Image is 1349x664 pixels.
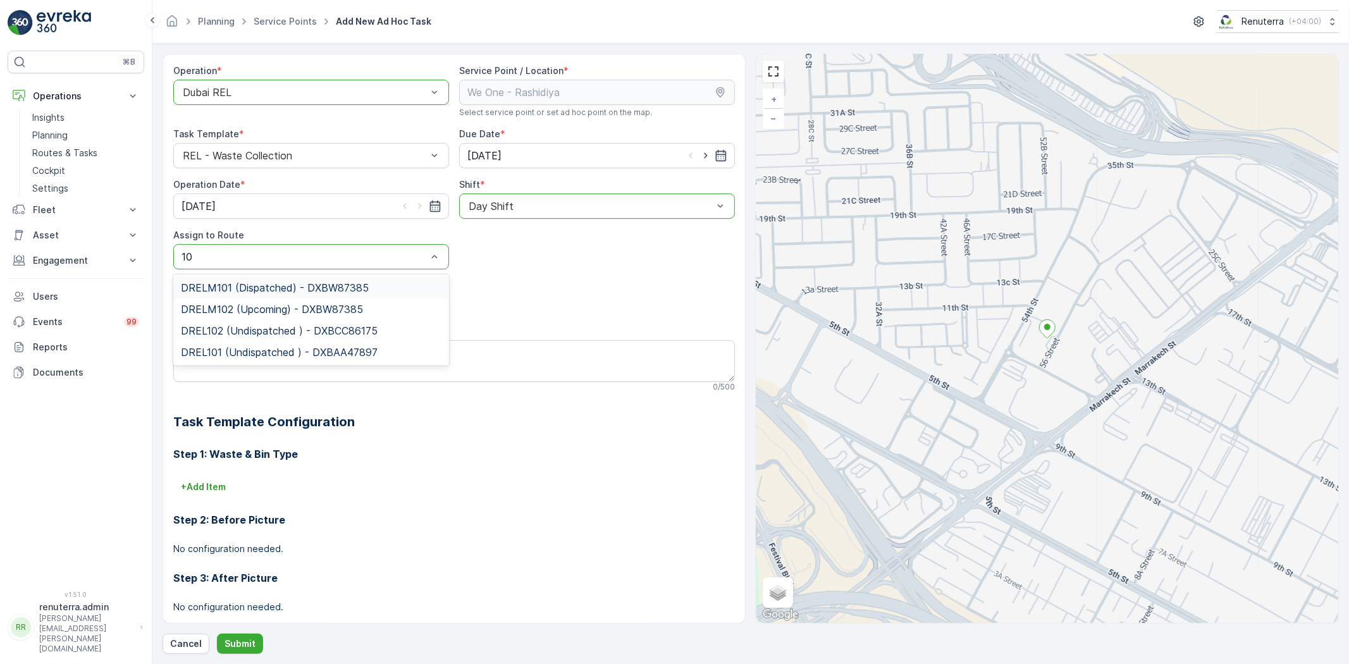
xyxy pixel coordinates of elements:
[173,128,239,139] label: Task Template
[760,606,801,623] img: Google
[764,109,783,128] a: Zoom Out
[173,543,735,555] p: No configuration needed.
[11,617,31,637] div: RR
[8,335,144,360] a: Reports
[254,16,317,27] a: Service Points
[32,111,65,124] p: Insights
[1217,15,1236,28] img: Screenshot_2024-07-26_at_13.33.01.png
[713,382,735,392] p: 0 / 500
[8,360,144,385] a: Documents
[37,10,91,35] img: logo_light-DOdMpM7g.png
[225,637,256,650] p: Submit
[173,230,244,240] label: Assign to Route
[217,634,263,654] button: Submit
[33,229,119,242] p: Asset
[181,282,369,293] span: DRELM101 (Dispatched) - DXBW87385
[173,412,735,431] h2: Task Template Configuration
[163,634,209,654] button: Cancel
[173,601,735,613] p: No configuration needed.
[198,16,235,27] a: Planning
[165,19,179,30] a: Homepage
[8,223,144,248] button: Asset
[181,347,378,358] span: DREL101 (Undispatched ) - DXBAA47897
[459,65,564,76] label: Service Point / Location
[459,143,735,168] input: dd/mm/yyyy
[32,129,68,142] p: Planning
[8,309,144,335] a: Events99
[8,83,144,109] button: Operations
[333,15,434,28] span: Add New Ad Hoc Task
[1217,10,1339,33] button: Renuterra(+04:00)
[173,194,449,219] input: dd/mm/yyyy
[181,481,226,493] p: + Add Item
[32,182,68,195] p: Settings
[8,601,144,654] button: RRrenuterra.admin[PERSON_NAME][EMAIL_ADDRESS][PERSON_NAME][DOMAIN_NAME]
[27,162,144,180] a: Cockpit
[27,109,144,126] a: Insights
[27,126,144,144] a: Planning
[1289,16,1321,27] p: ( +04:00 )
[771,113,777,123] span: −
[126,317,137,327] p: 99
[764,579,792,606] a: Layers
[8,284,144,309] a: Users
[173,65,217,76] label: Operation
[764,62,783,81] a: View Fullscreen
[8,248,144,273] button: Engagement
[181,325,378,336] span: DREL102 (Undispatched ) - DXBCC86175
[8,10,33,35] img: logo
[33,254,119,267] p: Engagement
[33,316,116,328] p: Events
[33,366,139,379] p: Documents
[27,180,144,197] a: Settings
[8,591,144,598] span: v 1.51.0
[33,90,119,102] p: Operations
[181,304,363,315] span: DRELM102 (Upcoming) - DXBW87385
[764,90,783,109] a: Zoom In
[459,80,735,105] input: We One - Rashidiya
[173,179,240,190] label: Operation Date
[173,477,233,497] button: +Add Item
[459,179,480,190] label: Shift
[459,108,652,118] span: Select service point or set ad hoc point on the map.
[39,613,134,654] p: [PERSON_NAME][EMAIL_ADDRESS][PERSON_NAME][DOMAIN_NAME]
[760,606,801,623] a: Open this area in Google Maps (opens a new window)
[170,637,202,650] p: Cancel
[173,570,735,586] h3: Step 3: After Picture
[123,57,135,67] p: ⌘B
[32,164,65,177] p: Cockpit
[27,144,144,162] a: Routes & Tasks
[33,290,139,303] p: Users
[173,512,735,527] h3: Step 2: Before Picture
[33,341,139,354] p: Reports
[39,601,134,613] p: renuterra.admin
[459,128,500,139] label: Due Date
[8,197,144,223] button: Fleet
[33,204,119,216] p: Fleet
[32,147,97,159] p: Routes & Tasks
[1241,15,1284,28] p: Renuterra
[173,446,735,462] h3: Step 1: Waste & Bin Type
[771,94,777,104] span: +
